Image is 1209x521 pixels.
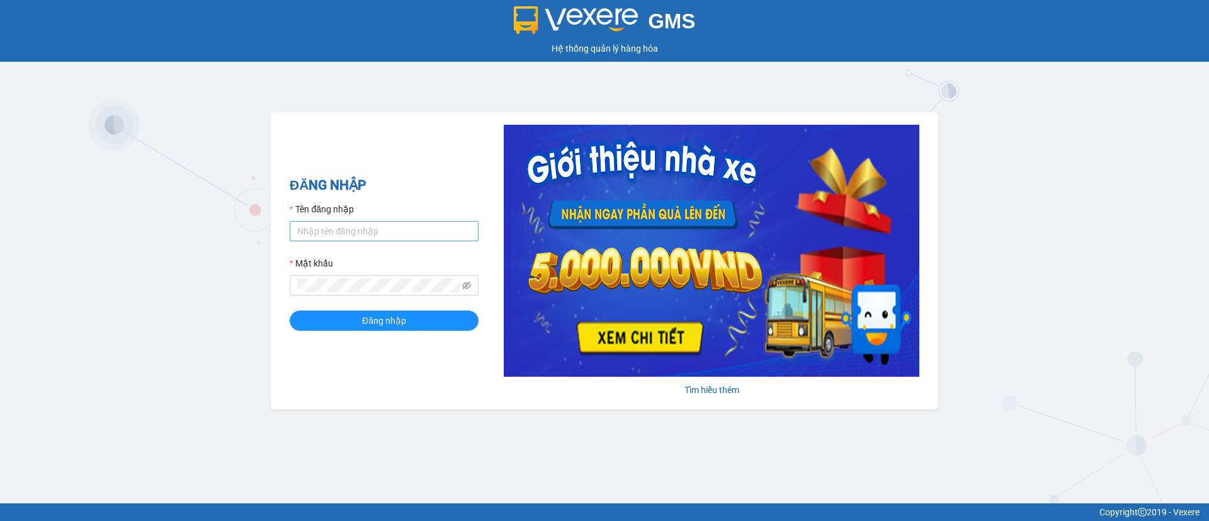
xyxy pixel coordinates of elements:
img: banner-0 [504,125,919,377]
button: Đăng nhập [290,311,479,331]
label: Mật khẩu [290,256,333,270]
h2: ĐĂNG NHẬP [290,175,479,196]
span: copyright [1138,508,1147,517]
div: Hệ thống quản lý hàng hóa [3,42,1206,55]
input: Mật khẩu [297,278,460,292]
span: Đăng nhập [362,314,406,328]
span: eye-invisible [462,281,471,290]
div: Copyright 2019 - Vexere [9,505,1200,519]
label: Tên đăng nhập [290,202,354,216]
a: GMS [514,19,696,29]
div: Tìm hiểu thêm [504,383,919,397]
span: GMS [648,9,695,33]
input: Tên đăng nhập [290,221,479,241]
img: logo 2 [514,6,639,34]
